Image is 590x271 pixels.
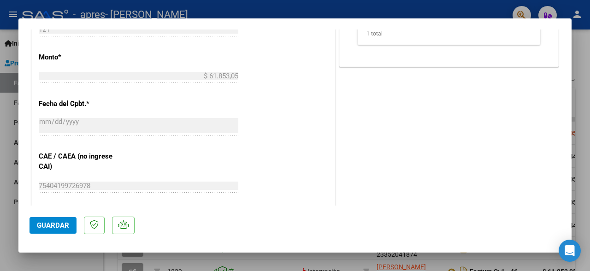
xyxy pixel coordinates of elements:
[39,151,125,172] p: CAE / CAEA (no ingrese CAI)
[39,99,125,109] p: Fecha del Cpbt.
[29,217,77,234] button: Guardar
[358,22,540,45] div: 1 total
[39,52,125,63] p: Monto
[37,221,69,230] span: Guardar
[559,240,581,262] div: Open Intercom Messenger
